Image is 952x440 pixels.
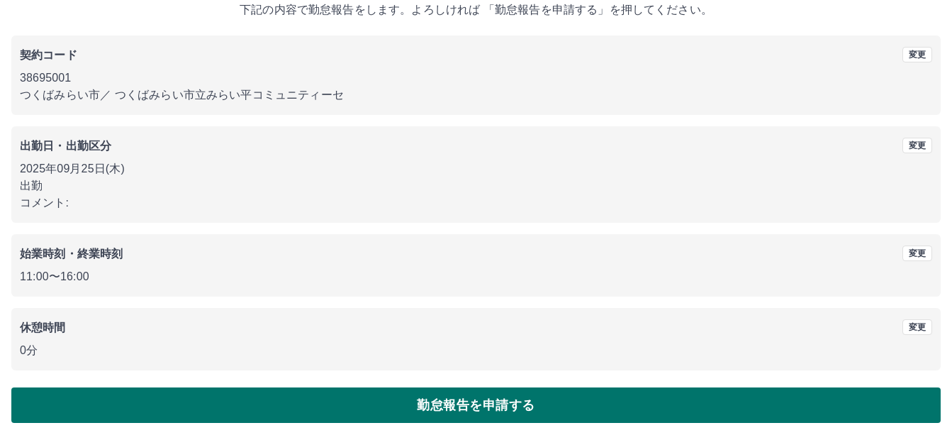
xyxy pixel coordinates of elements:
[902,138,932,153] button: 変更
[20,160,932,177] p: 2025年09月25日(木)
[20,49,77,61] b: 契約コード
[20,177,932,194] p: 出勤
[20,248,123,260] b: 始業時刻・終業時刻
[902,47,932,62] button: 変更
[20,140,111,152] b: 出勤日・出勤区分
[20,321,66,334] b: 休憩時間
[20,194,932,211] p: コメント:
[20,342,932,359] p: 0分
[20,70,932,87] p: 38695001
[11,387,941,423] button: 勤怠報告を申請する
[902,319,932,335] button: 変更
[11,1,941,18] p: 下記の内容で勤怠報告をします。よろしければ 「勤怠報告を申請する」を押してください。
[20,87,932,104] p: つくばみらい市 ／ つくばみらい市立みらい平コミュニティーセ
[20,268,932,285] p: 11:00 〜 16:00
[902,246,932,261] button: 変更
